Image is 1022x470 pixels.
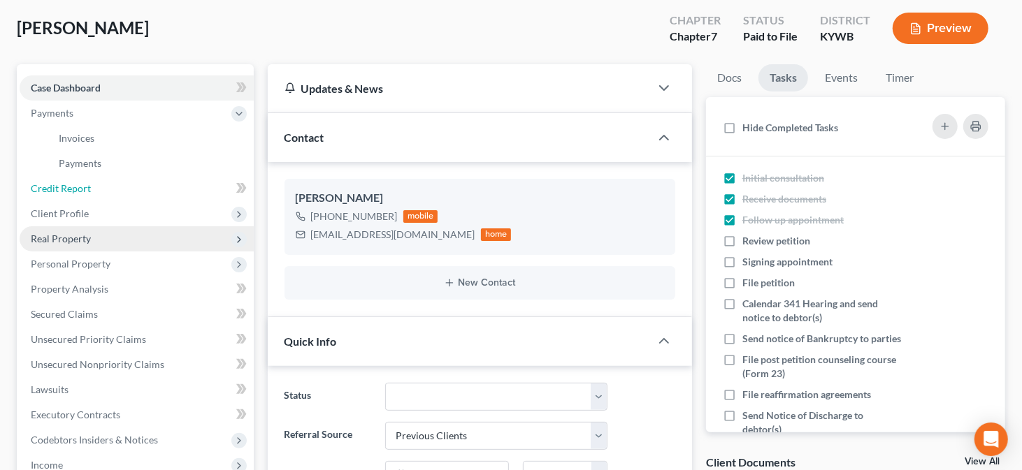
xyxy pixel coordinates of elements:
[17,17,149,38] span: [PERSON_NAME]
[670,13,721,29] div: Chapter
[742,277,795,288] span: File petition
[965,457,1000,467] a: View All
[711,29,717,43] span: 7
[31,434,158,446] span: Codebtors Insiders & Notices
[31,207,89,219] span: Client Profile
[20,277,254,302] a: Property Analysis
[285,81,633,96] div: Updates & News
[875,64,925,91] a: Timer
[59,132,94,144] span: Invoices
[31,107,73,119] span: Payments
[742,409,863,435] span: Send Notice of Discharge to debtor(s)
[31,82,101,94] span: Case Dashboard
[742,298,878,323] span: Calendar 341 Hearing and send notice to debtor(s)
[742,332,901,344] span: Send notice of Bankruptcy to parties
[20,176,254,201] a: Credit Report
[706,455,796,469] div: Client Documents
[743,29,798,45] div: Paid to File
[20,75,254,101] a: Case Dashboard
[742,353,896,379] span: File post petition counseling course (Form 23)
[311,228,475,242] div: [EMAIL_ADDRESS][DOMAIN_NAME]
[670,29,721,45] div: Chapter
[20,327,254,352] a: Unsecured Priority Claims
[742,214,844,226] span: Follow up appointment
[311,210,398,223] div: [PHONE_NUMBER]
[742,172,824,184] span: Initial consultation
[285,335,337,348] span: Quick Info
[31,358,164,370] span: Unsecured Nonpriority Claims
[20,402,254,427] a: Executory Contracts
[31,409,120,420] span: Executory Contracts
[285,131,324,144] span: Contact
[296,190,664,207] div: [PERSON_NAME]
[742,122,838,133] span: Hide Completed Tasks
[758,64,808,91] a: Tasks
[403,210,438,223] div: mobile
[31,333,146,345] span: Unsecured Priority Claims
[59,157,101,169] span: Payments
[31,308,98,320] span: Secured Claims
[31,233,91,244] span: Real Property
[742,235,810,247] span: Review petition
[814,64,869,91] a: Events
[20,302,254,327] a: Secured Claims
[20,352,254,377] a: Unsecured Nonpriority Claims
[31,283,108,295] span: Property Analysis
[278,422,379,450] label: Referral Source
[31,383,69,395] span: Lawsuits
[481,228,512,241] div: home
[48,151,254,176] a: Payments
[820,29,870,45] div: KYWB
[742,388,871,400] span: File reaffirmation agreements
[31,182,91,194] span: Credit Report
[743,13,798,29] div: Status
[31,258,110,270] span: Personal Property
[48,126,254,151] a: Invoices
[296,277,664,288] button: New Contact
[893,13,988,44] button: Preview
[742,193,826,205] span: Receive documents
[706,64,753,91] a: Docs
[742,256,833,267] span: Signing appointment
[974,423,1008,456] div: Open Intercom Messenger
[820,13,870,29] div: District
[20,377,254,402] a: Lawsuits
[278,383,379,411] label: Status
